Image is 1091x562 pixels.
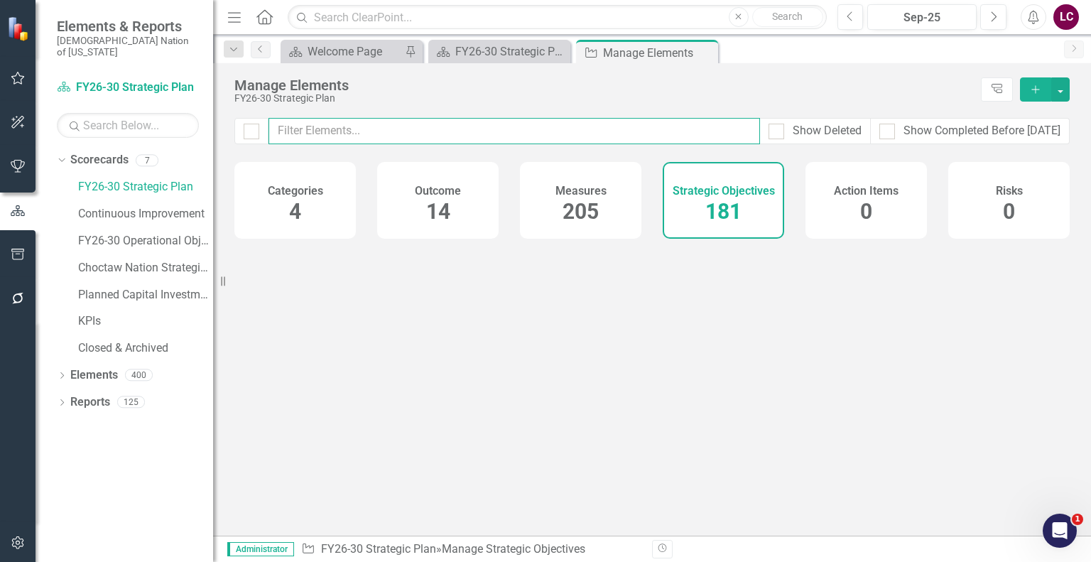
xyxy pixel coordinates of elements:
input: Search Below... [57,113,199,138]
iframe: Intercom live chat [1043,514,1077,548]
span: Administrator [227,542,294,556]
span: 181 [705,199,742,224]
a: Choctaw Nation Strategic Plan [78,260,213,276]
span: 0 [860,199,872,224]
a: Closed & Archived [78,340,213,357]
div: FY26-30 Strategic Plan [455,43,567,60]
span: 14 [426,199,450,224]
div: Manage Elements [603,44,715,62]
input: Filter Elements... [268,118,760,144]
div: Show Deleted [793,123,862,139]
span: 4 [289,199,301,224]
a: FY26-30 Strategic Plan [321,542,436,556]
div: Welcome Page [308,43,401,60]
div: Sep-25 [872,9,972,26]
a: KPIs [78,313,213,330]
div: 7 [136,154,158,166]
span: Elements & Reports [57,18,199,35]
a: FY26-30 Operational Objectives [78,233,213,249]
div: Manage Elements [234,77,974,93]
a: Reports [70,394,110,411]
a: Elements [70,367,118,384]
div: 125 [117,396,145,409]
span: Search [772,11,803,22]
a: FY26-30 Strategic Plan [78,179,213,195]
span: 0 [1003,199,1015,224]
h4: Strategic Objectives [673,185,775,198]
img: ClearPoint Strategy [7,16,32,41]
h4: Risks [996,185,1023,198]
div: Show Completed Before [DATE] [903,123,1060,139]
a: Scorecards [70,152,129,168]
div: 400 [125,369,153,382]
button: LC [1053,4,1079,30]
h4: Outcome [415,185,461,198]
h4: Measures [555,185,607,198]
a: FY26-30 Strategic Plan [57,80,199,96]
a: FY26-30 Strategic Plan [432,43,567,60]
a: Planned Capital Investments [78,287,213,303]
a: Continuous Improvement [78,206,213,222]
button: Search [752,7,823,27]
span: 1 [1072,514,1083,525]
span: 205 [563,199,599,224]
div: » Manage Strategic Objectives [301,541,641,558]
h4: Action Items [834,185,899,198]
small: [DEMOGRAPHIC_DATA] Nation of [US_STATE] [57,35,199,58]
div: FY26-30 Strategic Plan [234,93,974,104]
h4: Categories [268,185,323,198]
input: Search ClearPoint... [288,5,826,30]
a: Welcome Page [284,43,401,60]
button: Sep-25 [867,4,977,30]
